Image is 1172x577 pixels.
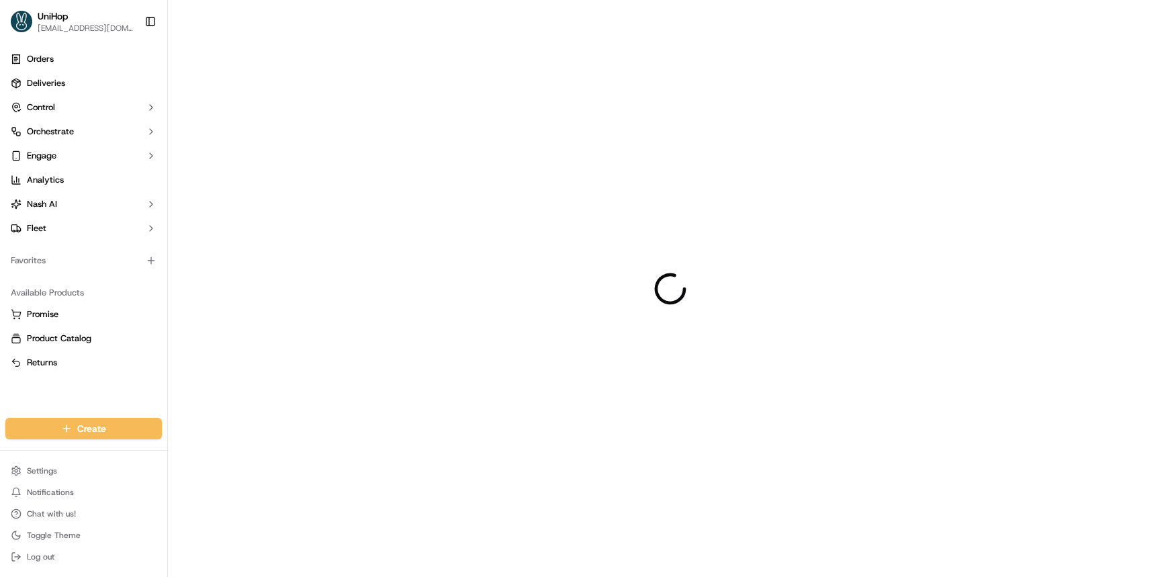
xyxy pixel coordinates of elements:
button: Returns [5,352,162,373]
button: Orchestrate [5,121,162,142]
span: Toggle Theme [27,530,81,541]
span: Analytics [27,174,64,186]
span: Notifications [27,487,74,498]
a: Returns [11,357,156,369]
button: Product Catalog [5,328,162,349]
span: Promise [27,308,58,320]
span: Returns [27,357,57,369]
button: Log out [5,547,162,566]
a: Promise [11,308,156,320]
span: Settings [27,465,57,476]
button: Nash AI [5,193,162,215]
button: Control [5,97,162,118]
span: Log out [27,551,54,562]
span: Engage [27,150,56,162]
a: Deliveries [5,73,162,94]
button: Chat with us! [5,504,162,523]
a: Product Catalog [11,332,156,345]
span: Create [77,422,106,435]
span: Orders [27,53,54,65]
span: Product Catalog [27,332,91,345]
button: Engage [5,145,162,167]
button: UniHop [38,9,68,23]
button: UniHopUniHop[EMAIL_ADDRESS][DOMAIN_NAME] [5,5,139,38]
span: Chat with us! [27,508,76,519]
button: Create [5,418,162,439]
span: Deliveries [27,77,65,89]
div: Available Products [5,282,162,304]
button: [EMAIL_ADDRESS][DOMAIN_NAME] [38,23,134,34]
a: Orders [5,48,162,70]
a: Analytics [5,169,162,191]
span: Nash AI [27,198,57,210]
span: Control [27,101,55,114]
button: Toggle Theme [5,526,162,545]
img: UniHop [11,11,32,32]
div: Favorites [5,250,162,271]
span: Fleet [27,222,46,234]
button: Promise [5,304,162,325]
span: Orchestrate [27,126,74,138]
button: Notifications [5,483,162,502]
button: Fleet [5,218,162,239]
button: Settings [5,461,162,480]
